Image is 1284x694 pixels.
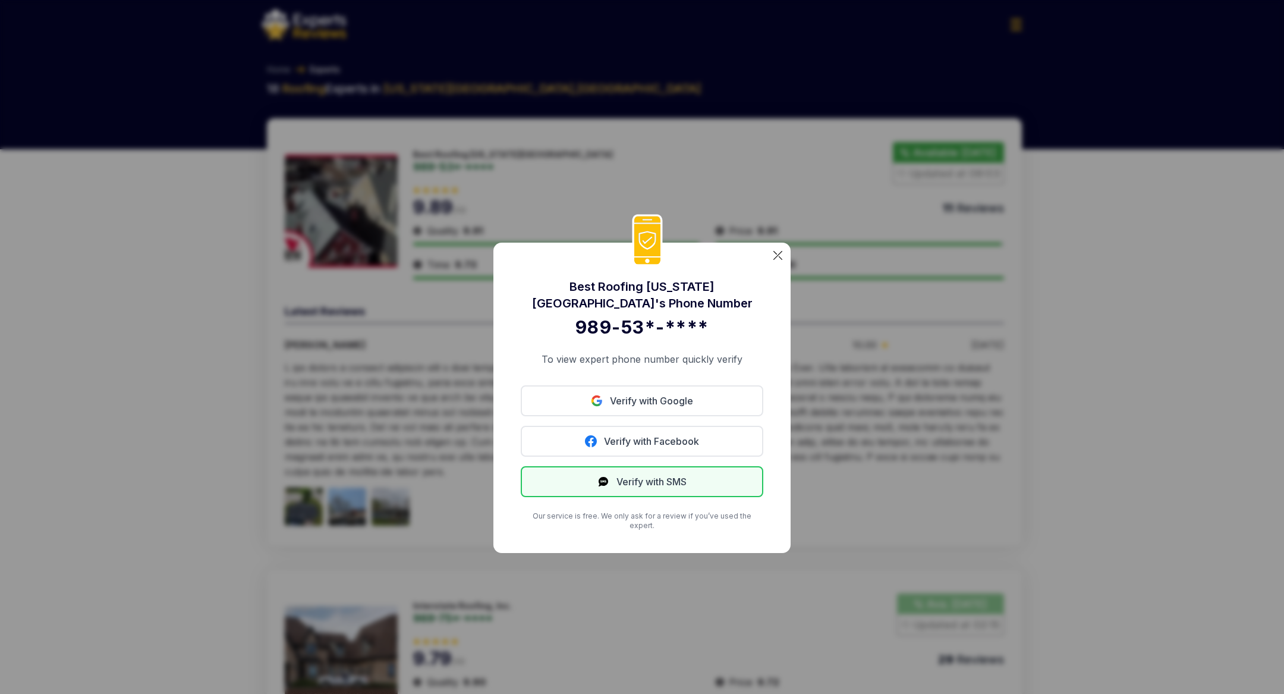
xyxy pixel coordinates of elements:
img: phoneIcon [632,214,663,267]
a: Verify with Google [521,385,763,416]
div: Best Roofing [US_STATE][GEOGRAPHIC_DATA] 's Phone Number [521,278,763,312]
p: Our service is free. We only ask for a review if you’ve used the expert. [521,511,763,530]
button: Verify with SMS [521,466,763,497]
button: Verify with Facebook [521,426,763,457]
p: To view expert phone number quickly verify [521,352,763,366]
iframe: OpenWidget widget [1051,269,1284,694]
img: categoryImgae [773,251,782,260]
